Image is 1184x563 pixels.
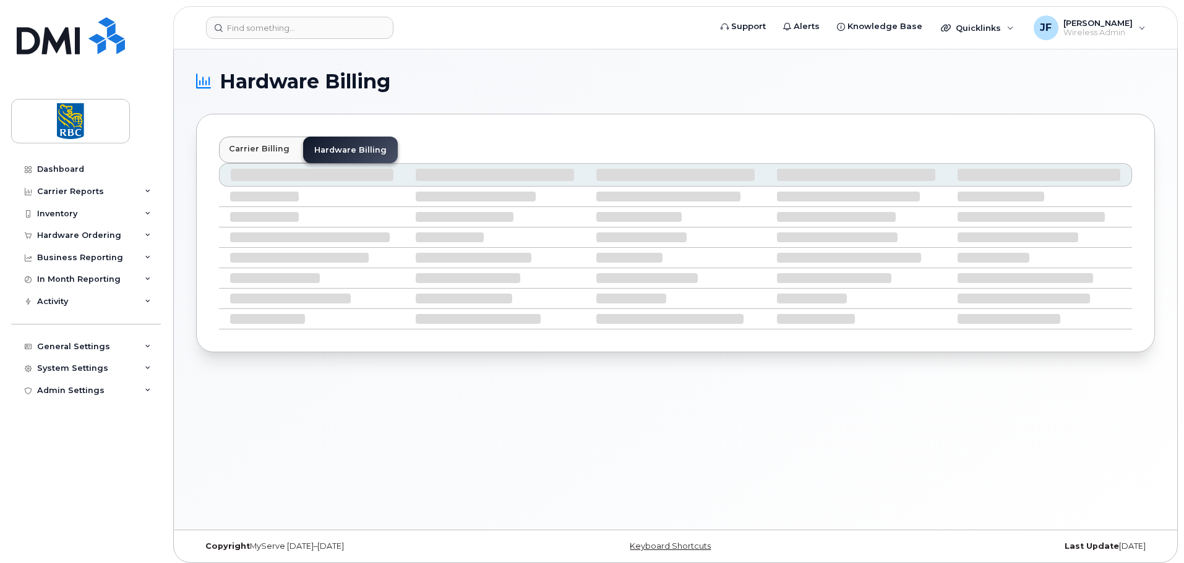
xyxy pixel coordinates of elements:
[220,72,390,91] span: Hardware Billing
[205,541,250,551] strong: Copyright
[630,541,711,551] a: Keyboard Shortcuts
[219,137,299,161] a: Carrier Billing
[1065,541,1119,551] strong: Last Update
[196,541,516,551] div: MyServe [DATE]–[DATE]
[303,137,398,163] a: Hardware Billing
[835,541,1155,551] div: [DATE]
